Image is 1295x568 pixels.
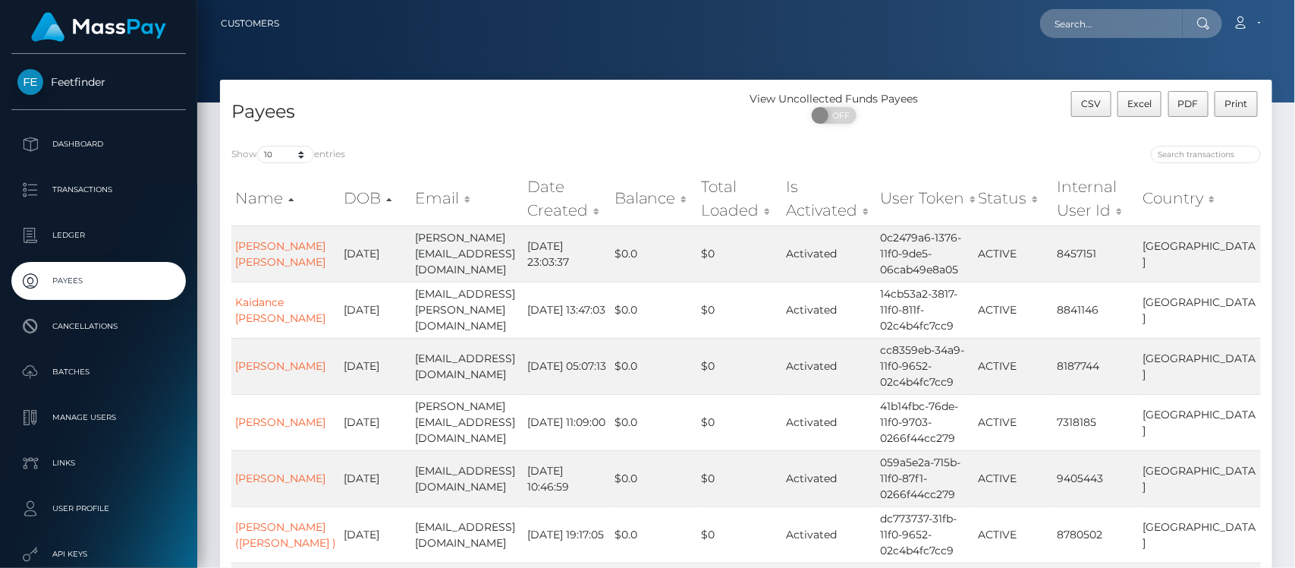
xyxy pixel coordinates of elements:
[1053,394,1139,450] td: 7318185
[11,444,186,482] a: Links
[1040,9,1183,38] input: Search...
[611,226,698,282] td: $0.0
[974,506,1053,563] td: ACTIVE
[782,338,875,394] td: Activated
[974,450,1053,506] td: ACTIVE
[698,282,783,338] td: $0
[11,353,186,391] a: Batches
[1178,98,1199,109] span: PDF
[17,452,180,475] p: Links
[876,282,974,338] td: 14cb53a2-3817-11f0-811f-02c4b4fc7cc9
[1139,338,1261,394] td: [GEOGRAPHIC_DATA]
[876,172,974,226] th: User Token: activate to sort column ascending
[1127,98,1152,109] span: Excel
[411,282,523,338] td: [EMAIL_ADDRESS][PERSON_NAME][DOMAIN_NAME]
[523,226,610,282] td: [DATE] 23:03:37
[231,99,735,125] h4: Payees
[523,338,610,394] td: [DATE] 05:07:13
[1139,450,1261,506] td: [GEOGRAPHIC_DATA]
[611,506,698,563] td: $0.0
[1225,98,1248,109] span: Print
[17,224,180,247] p: Ledger
[17,497,180,520] p: User Profile
[1139,506,1261,563] td: [GEOGRAPHIC_DATA]
[698,450,783,506] td: $0
[11,262,186,300] a: Payees
[17,543,180,566] p: API Keys
[411,338,523,394] td: [EMAIL_ADDRESS][DOMAIN_NAME]
[1168,91,1209,117] button: PDF
[340,172,411,226] th: DOB: activate to sort column descending
[698,226,783,282] td: $0
[17,178,180,201] p: Transactions
[235,239,325,269] a: [PERSON_NAME] [PERSON_NAME]
[974,172,1053,226] th: Status: activate to sort column ascending
[235,520,336,550] a: [PERSON_NAME] ([PERSON_NAME] )
[698,338,783,394] td: $0
[411,172,523,226] th: Email: activate to sort column ascending
[974,338,1053,394] td: ACTIVE
[11,125,186,163] a: Dashboard
[340,226,411,282] td: [DATE]
[1139,394,1261,450] td: [GEOGRAPHIC_DATA]
[11,490,186,528] a: User Profile
[411,226,523,282] td: [PERSON_NAME][EMAIL_ADDRESS][DOMAIN_NAME]
[611,394,698,450] td: $0.0
[523,282,610,338] td: [DATE] 13:47:03
[974,226,1053,282] td: ACTIVE
[698,172,783,226] th: Total Loaded: activate to sort column ascending
[11,308,186,346] a: Cancellations
[411,394,523,450] td: [PERSON_NAME][EMAIL_ADDRESS][DOMAIN_NAME]
[876,394,974,450] td: 41b14fbc-76de-11f0-9703-0266f44cc279
[17,133,180,156] p: Dashboard
[11,399,186,437] a: Manage Users
[257,146,314,163] select: Showentries
[31,12,166,42] img: MassPay Logo
[1053,226,1139,282] td: 8457151
[782,226,875,282] td: Activated
[1081,98,1101,109] span: CSV
[17,69,43,95] img: Feetfinder
[1053,450,1139,506] td: 9405443
[231,146,345,163] label: Show entries
[523,172,610,226] th: Date Created: activate to sort column ascending
[974,394,1053,450] td: ACTIVE
[340,282,411,338] td: [DATE]
[231,172,340,226] th: Name: activate to sort column ascending
[411,506,523,563] td: [EMAIL_ADDRESS][DOMAIN_NAME]
[17,270,180,292] p: Payees
[235,415,325,429] a: [PERSON_NAME]
[523,506,610,563] td: [DATE] 19:17:05
[782,506,875,563] td: Activated
[1053,282,1139,338] td: 8841146
[17,406,180,429] p: Manage Users
[698,506,783,563] td: $0
[235,295,325,325] a: Kaidance [PERSON_NAME]
[1151,146,1261,163] input: Search transactions
[1215,91,1258,117] button: Print
[611,450,698,506] td: $0.0
[782,394,875,450] td: Activated
[820,107,858,124] span: OFF
[1139,226,1261,282] td: [GEOGRAPHIC_DATA]
[1053,338,1139,394] td: 8187744
[340,338,411,394] td: [DATE]
[340,506,411,563] td: [DATE]
[235,359,325,373] a: [PERSON_NAME]
[876,338,974,394] td: cc8359eb-34a9-11f0-9652-02c4b4fc7cc9
[1139,282,1261,338] td: [GEOGRAPHIC_DATA]
[11,216,186,254] a: Ledger
[611,282,698,338] td: $0.0
[974,282,1053,338] td: ACTIVE
[411,450,523,506] td: [EMAIL_ADDRESS][DOMAIN_NAME]
[340,450,411,506] td: [DATE]
[747,91,922,107] div: View Uncollected Funds Payees
[523,450,610,506] td: [DATE] 10:46:59
[1053,172,1139,226] th: Internal User Id: activate to sort column ascending
[876,226,974,282] td: 0c2479a6-1376-11f0-9de5-06cab49e8a05
[221,8,279,39] a: Customers
[876,450,974,506] td: 059a5e2a-715b-11f0-87f1-0266f44cc279
[611,338,698,394] td: $0.0
[876,506,974,563] td: dc773737-31fb-11f0-9652-02c4b4fc7cc9
[782,172,875,226] th: Is Activated: activate to sort column ascending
